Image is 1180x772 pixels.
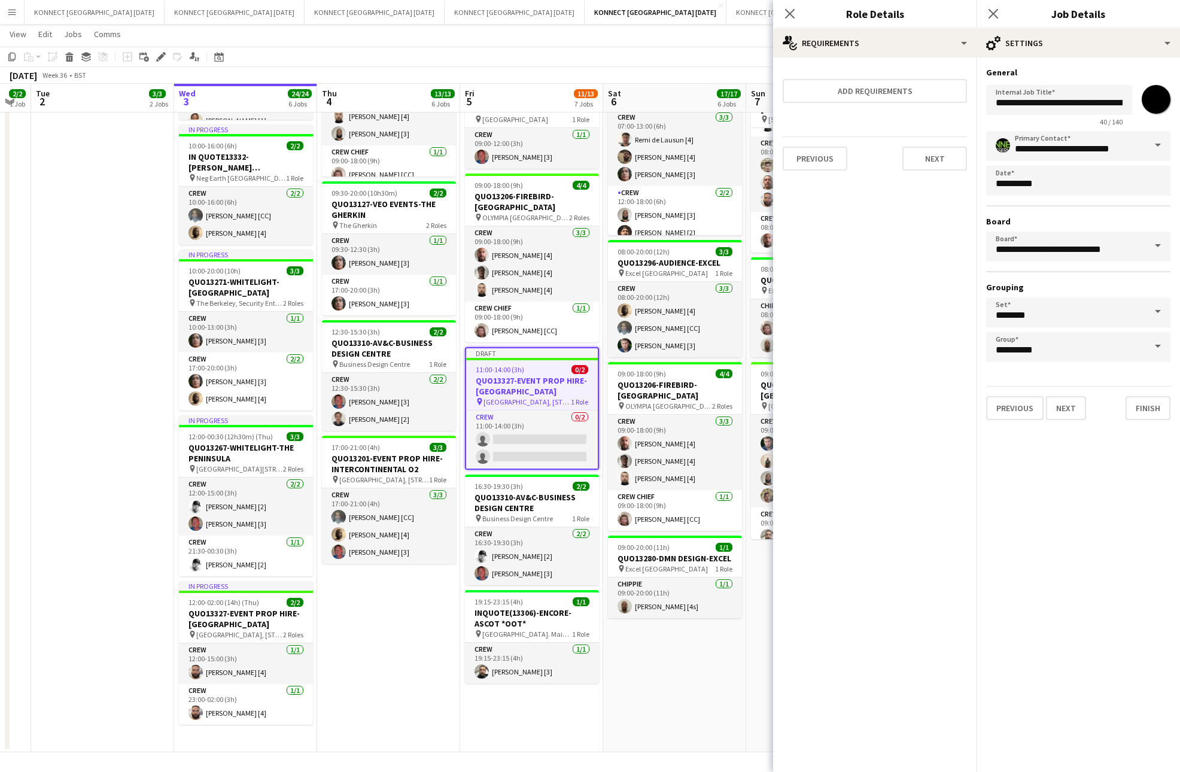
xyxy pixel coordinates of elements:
[332,327,380,336] span: 12:30-15:30 (3h)
[608,282,742,357] app-card-role: Crew3/308:00-20:00 (12h)[PERSON_NAME] [4][PERSON_NAME] [CC][PERSON_NAME] [3]
[196,174,286,183] span: Neg Earth [GEOGRAPHIC_DATA]
[608,257,742,268] h3: QUO13296-AUDIENCE-EXCEL
[322,453,456,475] h3: QUO13201-EVENT PROP HIRE-INTERCONTINENTAL O2
[177,95,196,108] span: 3
[322,181,456,315] app-job-card: 09:30-20:00 (10h30m)2/2QUO13127-VEO EVENTS-THE GHERKIN The Gherkin2 RolesCrew1/109:30-12:30 (3h)[...
[179,684,313,725] app-card-role: Crew1/123:00-02:00 (3h)[PERSON_NAME] [4]
[89,26,126,42] a: Comms
[5,26,31,42] a: View
[287,141,303,150] span: 2/2
[465,492,599,513] h3: QUO13310-AV&C-BUSINESS DESIGN CENTRE
[332,443,380,452] span: 17:00-21:00 (4h)
[288,89,312,98] span: 24/24
[179,151,313,173] h3: IN QUOTE13332-[PERSON_NAME] TOWERS/BRILLIANT STAGES-NEG EARTH [GEOGRAPHIC_DATA]
[773,6,977,22] h3: Role Details
[463,95,475,108] span: 5
[715,564,732,573] span: 1 Role
[977,29,1180,57] div: Settings
[712,402,732,411] span: 2 Roles
[573,597,589,606] span: 1/1
[322,488,456,564] app-card-role: Crew3/317:00-21:00 (4h)[PERSON_NAME] [CC][PERSON_NAME] [4][PERSON_NAME] [3]
[585,1,726,24] button: KONNECT [GEOGRAPHIC_DATA] [DATE]
[38,29,52,39] span: Edit
[10,29,26,39] span: View
[10,99,25,108] div: 1 Job
[751,507,885,583] app-card-role: Crew3/309:00-17:00 (8h)[PERSON_NAME] [3]
[179,415,313,576] div: In progress12:00-00:30 (12h30m) (Thu)3/3QUO13267-WHITELIGHT-THE PENINSULA [GEOGRAPHIC_DATA][STREE...
[39,71,69,80] span: Week 36
[188,266,241,275] span: 10:00-20:00 (10h)
[483,397,571,406] span: [GEOGRAPHIC_DATA], [STREET_ADDRESS]
[179,608,313,630] h3: QUO13327-EVENT PROP HIRE-[GEOGRAPHIC_DATA]
[751,88,765,99] span: Sun
[288,99,311,108] div: 6 Jobs
[608,536,742,618] app-job-card: 09:00-20:00 (11h)1/1QUO13280-DMN DESIGN-EXCEL Excel [GEOGRAPHIC_DATA]1 RoleCHIPPIE1/109:00-20:00 ...
[179,478,313,536] app-card-role: Crew2/212:00-15:00 (3h)[PERSON_NAME] [2][PERSON_NAME] [3]
[625,402,712,411] span: OLYMPIA [GEOGRAPHIC_DATA]
[751,362,885,539] app-job-card: 09:00-17:00 (8h)8/8QUO13234-ENCORE-[GEOGRAPHIC_DATA] [GEOGRAPHIC_DATA]3 RolesCrew4/409:00-13:00 (...
[322,275,456,315] app-card-role: Crew1/117:00-20:00 (3h)[PERSON_NAME] [3]
[322,88,337,99] span: Thu
[625,564,708,573] span: Excel [GEOGRAPHIC_DATA]
[465,88,475,99] span: Fri
[465,174,599,342] app-job-card: 09:00-18:00 (9h)4/4QUO13206-FIREBIRD-[GEOGRAPHIC_DATA] OLYMPIA [GEOGRAPHIC_DATA]2 RolesCrew3/309:...
[179,250,313,259] div: In progress
[322,145,456,186] app-card-role: Crew Chief1/109:00-18:00 (9h)[PERSON_NAME] [CC]
[902,147,967,171] button: Next
[179,581,313,591] div: In progress
[287,598,303,607] span: 2/2
[196,299,283,308] span: The Berkeley, Security Entrance , [STREET_ADDRESS]
[179,124,313,245] app-job-card: In progress10:00-16:00 (6h)2/2IN QUOTE13332-[PERSON_NAME] TOWERS/BRILLIANT STAGES-NEG EARTH [GEOG...
[322,234,456,275] app-card-role: Crew1/109:30-12:30 (3h)[PERSON_NAME] [3]
[1126,396,1170,420] button: Finish
[482,115,548,124] span: [GEOGRAPHIC_DATA]
[196,464,283,473] span: [GEOGRAPHIC_DATA][STREET_ADDRESS]
[179,250,313,411] div: In progress10:00-20:00 (10h)3/3QUO13271-WHITELIGHT-[GEOGRAPHIC_DATA] The Berkeley, Security Entra...
[768,402,834,411] span: [GEOGRAPHIC_DATA]
[1090,117,1132,126] span: 40 / 140
[761,369,809,378] span: 09:00-17:00 (8h)
[322,436,456,564] app-job-card: 17:00-21:00 (4h)3/3QUO13201-EVENT PROP HIRE-INTERCONTINENTAL O2 [GEOGRAPHIC_DATA], [STREET_ADDRES...
[426,221,446,230] span: 2 Roles
[625,269,708,278] span: Excel [GEOGRAPHIC_DATA]
[429,475,446,484] span: 1 Role
[751,379,885,401] h3: QUO13234-ENCORE-[GEOGRAPHIC_DATA]
[749,95,765,108] span: 7
[977,6,1180,22] h3: Job Details
[196,630,283,639] span: [GEOGRAPHIC_DATA], [STREET_ADDRESS]
[179,312,313,352] app-card-role: Crew1/110:00-13:00 (3h)[PERSON_NAME] [3]
[179,643,313,684] app-card-role: Crew1/112:00-15:00 (3h)[PERSON_NAME] [4]
[569,213,589,222] span: 2 Roles
[465,643,599,683] app-card-role: Crew1/119:15-23:15 (4h)[PERSON_NAME] [3]
[986,67,1170,78] h3: General
[768,286,851,295] span: Excel [GEOGRAPHIC_DATA]
[608,240,742,357] app-job-card: 08:00-20:00 (12h)3/3QUO13296-AUDIENCE-EXCEL Excel [GEOGRAPHIC_DATA]1 RoleCrew3/308:00-20:00 (12h)...
[465,475,599,585] div: 16:30-19:30 (3h)2/2QUO13310-AV&C-BUSINESS DESIGN CENTRE Business Design Centre1 RoleCrew2/216:30-...
[286,174,303,183] span: 1 Role
[64,29,82,39] span: Jobs
[465,527,599,585] app-card-role: Crew2/216:30-19:30 (3h)[PERSON_NAME] [2][PERSON_NAME] [3]
[783,147,847,171] button: Previous
[466,411,598,469] app-card-role: Crew0/211:00-14:00 (3h)
[339,360,410,369] span: Business Design Centre
[751,275,885,285] h3: QUO13280-DMN DESIGN-EXCEL
[179,442,313,464] h3: QUO13267-WHITELIGHT-THE PENINSULA
[475,181,523,190] span: 09:00-18:00 (9h)
[716,247,732,256] span: 3/3
[465,191,599,212] h3: QUO13206-FIREBIRD-[GEOGRAPHIC_DATA]
[465,607,599,629] h3: INQUOTE(13306)-ENCORE-ASCOT *OOT*
[188,141,237,150] span: 10:00-16:00 (6h)
[608,186,742,244] app-card-role: Crew2/212:00-18:00 (6h)[PERSON_NAME] [3][PERSON_NAME] [2]
[572,115,589,124] span: 1 Role
[716,543,732,552] span: 1/1
[606,95,621,108] span: 6
[287,432,303,441] span: 3/3
[179,415,313,425] div: In progress
[149,89,166,98] span: 3/3
[465,590,599,683] app-job-card: 19:15-23:15 (4h)1/1INQUOTE(13306)-ENCORE-ASCOT *OOT* [GEOGRAPHIC_DATA]. Main grandstand1 RoleCrew...
[475,597,523,606] span: 19:15-23:15 (4h)
[773,29,977,57] div: Requirements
